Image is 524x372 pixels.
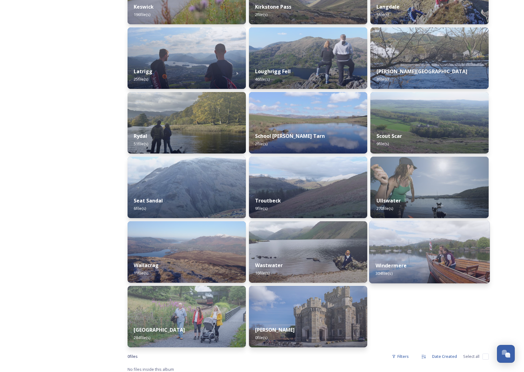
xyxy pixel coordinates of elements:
strong: [PERSON_NAME] [255,326,295,333]
span: 5 file(s) [376,12,389,17]
div: Date Created [429,350,460,362]
img: Wray-Castle-25-03-19-4212.jpg [249,286,367,347]
span: 270 file(s) [376,206,393,211]
button: Open Chat [497,345,515,363]
img: P1060154.JPG [249,157,367,218]
strong: Keswick [134,3,154,10]
img: Newby%2520Bridge%2520%282%29.JPG [370,27,489,89]
img: Windermere-family-7582.jpg [369,221,490,283]
span: 9 file(s) [255,206,267,211]
span: 25 file(s) [134,76,148,82]
span: 16 file(s) [255,270,270,276]
span: 304 file(s) [376,270,392,276]
span: 284 file(s) [134,335,150,340]
strong: Scout Scar [376,133,402,139]
span: 6 file(s) [134,206,146,211]
span: 2 file(s) [255,141,267,146]
strong: Wallacrag [134,262,159,269]
span: 11 file(s) [134,270,148,276]
img: d2ev3283.jpg [370,157,489,218]
img: PM204584.jpg [128,286,246,347]
div: Filters [389,350,412,362]
strong: Wastwater [255,262,283,269]
strong: Seat Sandal [134,197,163,204]
span: 0 file(s) [255,335,267,340]
strong: [GEOGRAPHIC_DATA] [134,326,185,333]
img: P1060182.JPG [128,157,246,218]
img: Lakes%2520Cumbria%2520Tourism1339.jpg [128,92,246,154]
img: image2.JPG [249,92,367,154]
span: 3 file(s) [376,76,389,82]
strong: Windermere [376,262,407,269]
strong: [PERSON_NAME][GEOGRAPHIC_DATA] [376,68,467,75]
span: Select all [463,354,479,359]
strong: School [PERSON_NAME] Tarn [255,133,325,139]
img: DSC_0078.JPG [128,27,246,89]
span: 196 file(s) [134,12,150,17]
strong: Rydal [134,133,147,139]
img: Wastwater%2520-%2520Summer%25202015%25201.jpg [249,221,367,283]
span: 2 file(s) [255,12,267,17]
strong: Troutbeck [255,197,281,204]
strong: Ullswater [376,197,401,204]
strong: Langdale [376,3,400,10]
span: 51 file(s) [134,141,148,146]
img: 547E1A63.JPG [128,221,246,283]
img: Scouts%2520Scar%2520%287%29.JPG [370,92,489,154]
span: 0 file s [128,354,138,359]
img: Loughrigg%2520Fell%2520%2816%29.JPG [249,27,367,89]
span: 46 file(s) [255,76,270,82]
span: No files inside this album [128,366,174,372]
strong: Loughrigg Fell [255,68,291,75]
strong: Latrigg [134,68,152,75]
span: 9 file(s) [376,141,389,146]
strong: Kirkstone Pass [255,3,291,10]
